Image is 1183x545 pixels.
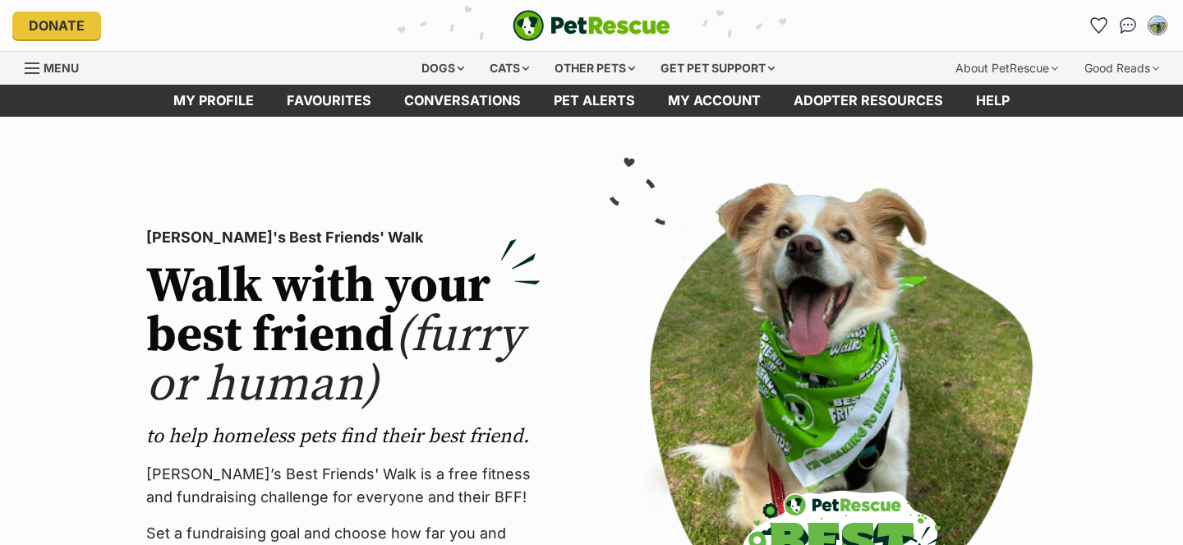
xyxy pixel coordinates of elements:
[146,463,541,509] p: [PERSON_NAME]’s Best Friends' Walk is a free fitness and fundraising challenge for everyone and t...
[270,85,388,117] a: Favourites
[513,10,670,41] a: PetRescue
[513,10,670,41] img: logo-e224e6f780fb5917bec1dbf3a21bbac754714ae5b6737aabdf751b685950b380.svg
[12,12,101,39] a: Donate
[146,262,541,410] h2: Walk with your best friend
[649,52,786,85] div: Get pet support
[146,305,523,416] span: (furry or human)
[410,52,476,85] div: Dogs
[944,52,1070,85] div: About PetRescue
[537,85,651,117] a: Pet alerts
[1115,12,1141,39] a: Conversations
[1073,52,1171,85] div: Good Reads
[1085,12,1112,39] a: Favourites
[157,85,270,117] a: My profile
[1085,12,1171,39] ul: Account quick links
[543,52,647,85] div: Other pets
[960,85,1026,117] a: Help
[1144,12,1171,39] button: My account
[1149,17,1166,34] img: May Pham profile pic
[777,85,960,117] a: Adopter resources
[1120,17,1137,34] img: chat-41dd97257d64d25036548639549fe6c8038ab92f7586957e7f3b1b290dea8141.svg
[478,52,541,85] div: Cats
[146,226,541,249] p: [PERSON_NAME]'s Best Friends' Walk
[388,85,537,117] a: conversations
[651,85,777,117] a: My account
[44,61,79,75] span: Menu
[25,52,90,81] a: Menu
[146,423,541,450] p: to help homeless pets find their best friend.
